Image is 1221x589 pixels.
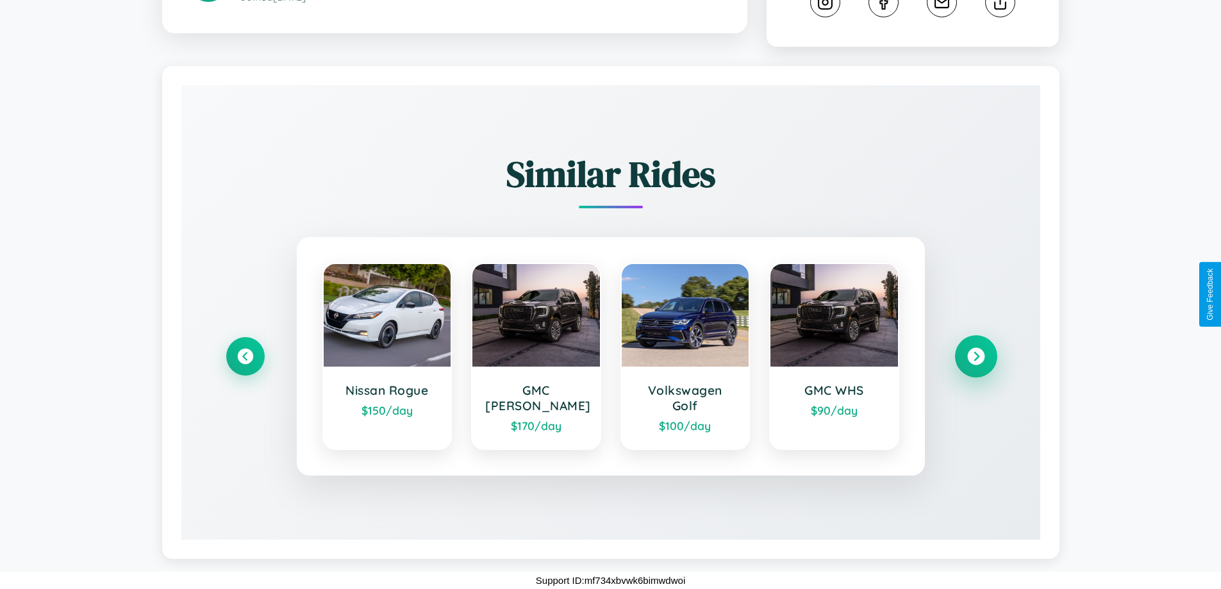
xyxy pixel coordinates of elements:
[1206,269,1215,320] div: Give Feedback
[336,383,438,398] h3: Nissan Rogue
[226,149,995,199] h2: Similar Rides
[485,419,587,433] div: $ 170 /day
[471,263,601,450] a: GMC [PERSON_NAME]$170/day
[336,403,438,417] div: $ 150 /day
[769,263,899,450] a: GMC WHS$90/day
[536,572,685,589] p: Support ID: mf734xbvwk6bimwdwoi
[783,403,885,417] div: $ 90 /day
[635,383,736,413] h3: Volkswagen Golf
[485,383,587,413] h3: GMC [PERSON_NAME]
[322,263,453,450] a: Nissan Rogue$150/day
[783,383,885,398] h3: GMC WHS
[620,263,751,450] a: Volkswagen Golf$100/day
[635,419,736,433] div: $ 100 /day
